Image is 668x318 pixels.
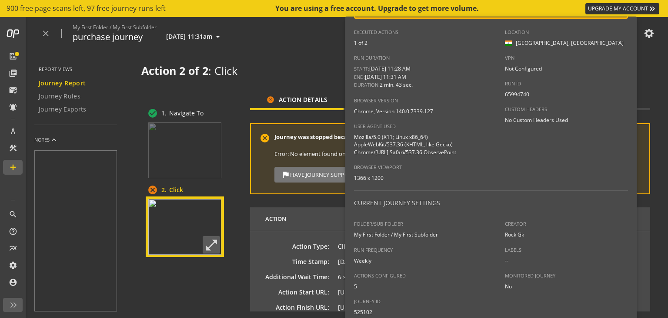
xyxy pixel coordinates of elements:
div: No [505,283,628,290]
h3: Actions Configured [354,273,478,278]
span: Duration: [354,81,380,88]
span: End: [354,74,365,81]
div: 525102 [354,308,478,316]
div: 5 [354,283,478,290]
div: Mozilla/5.0 (X11; Linux x86_64) AppleWebKit/537.36 (KHTML, like Gecko) Chrome/[URL] Safari/537.36... [354,133,478,156]
div: No Custom Headers Used [505,116,628,124]
div: Not Configured [505,65,628,72]
div: Chrome, Version 140.0.7339.127 [354,108,478,115]
div: [GEOGRAPHIC_DATA], [GEOGRAPHIC_DATA] [505,39,628,47]
h3: VPN [505,55,628,61]
h3: Run ID [505,81,628,86]
h3: Custom Headers [505,107,628,112]
div: 1366 x 1200 [354,174,478,182]
h3: Browser Version [354,98,478,103]
h3: Monitored Journey [505,273,628,278]
h3: Browser Viewport [354,165,478,170]
div: Weekly [354,257,478,264]
h3: Executed Actions [354,30,478,35]
div: 65994740 [505,91,628,98]
div: 1 of 2 [354,39,478,47]
span: Start: [354,65,369,72]
h2: Current Journey Settings [354,200,628,206]
div: -- [505,257,628,264]
h3: Location [505,30,628,35]
h3: Run Duration [354,55,478,61]
div: My First Folder / My First Subfolder [354,231,478,238]
h3: Labels [505,247,628,253]
h3: Folder/Sub-Folder [354,221,478,227]
div: [DATE] 11:28 AM [DATE] 11:31 AM 2 min. 43 sec. [354,65,478,89]
div: Rock Gk [505,231,628,238]
h3: Journey ID [354,299,478,304]
h3: Run Frequency [354,247,478,253]
h3: Creator [505,221,628,227]
h3: User Agent Used [354,124,478,129]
